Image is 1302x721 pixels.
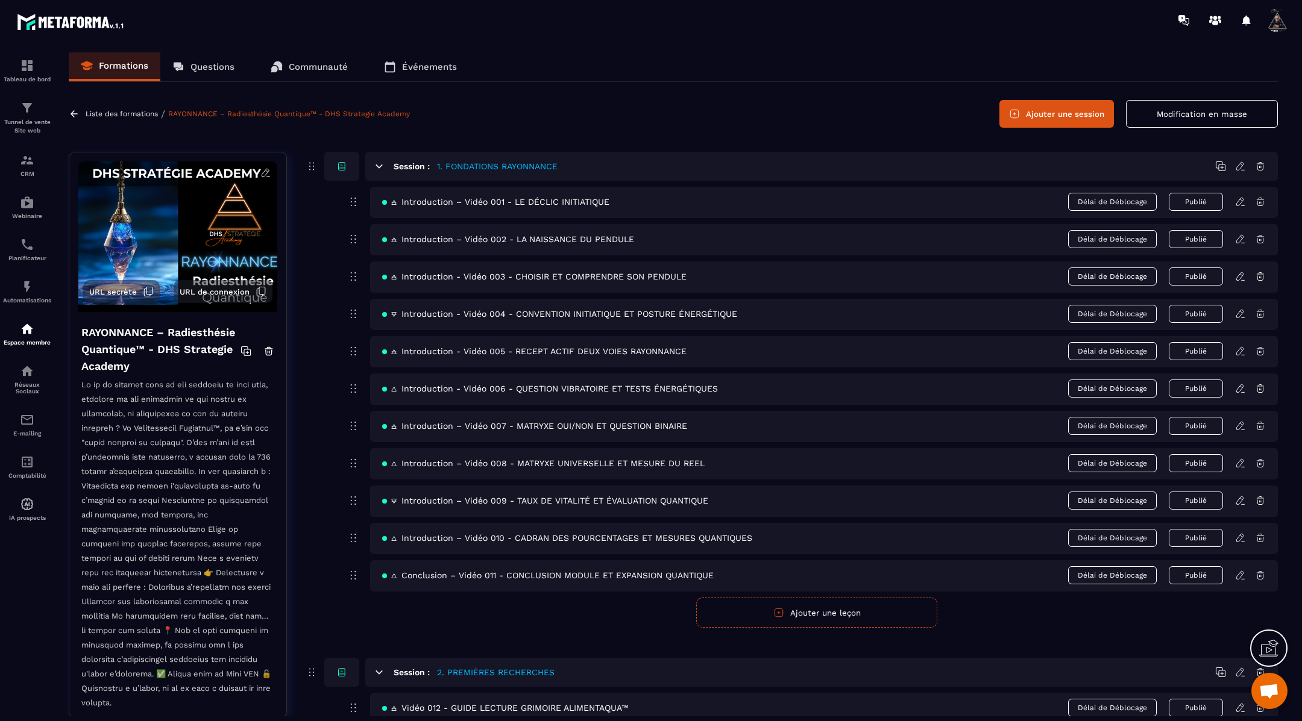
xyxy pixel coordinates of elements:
[190,61,234,72] p: Questions
[20,322,34,336] img: automations
[382,533,752,543] span: 🜂 Introduction – Vidéo 010 - CADRAN DES POURCENTAGES ET MESURES QUANTIQUES
[382,197,609,207] span: 🜁 Introduction – Vidéo 001 - LE DÉCLIC INITIATIQUE
[382,234,634,244] span: 🜁 Introduction – Vidéo 002 - LA NAISSANCE DU PENDULE
[83,280,160,303] button: URL secrète
[1169,379,1223,398] button: Publié
[394,667,430,677] h6: Session :
[3,381,51,395] p: Réseaux Sociaux
[1068,230,1157,248] span: Délai de Déblocage
[382,421,687,431] span: 🜁 Introduction – Vidéo 007 - MATRYXE OUI/NON ET QUESTION BINAIRE
[20,237,34,252] img: scheduler
[69,52,160,81] a: Formations
[1169,454,1223,472] button: Publié
[3,430,51,437] p: E-mailing
[168,110,410,118] a: RAYONNANCE – Radiesthésie Quantique™ - DHS Strategie Academy
[382,346,687,356] span: 🜁 Introduction - Vidéo 005 - RECEPT ACTIF DEUX VOIES RAYONNANCE
[3,514,51,521] p: IA prospects
[382,384,718,393] span: 🜂 Introduction - Vidéo 006 - QUESTION VIBRATOIRE ET TESTS ÉNERGÉTIQUES
[20,497,34,511] img: automations
[1068,379,1157,398] span: Délai de Déblocage
[89,287,137,296] span: URL secrète
[86,110,158,118] a: Liste des formations
[1169,566,1223,584] button: Publié
[3,118,51,135] p: Tunnel de vente Site web
[20,364,34,378] img: social-network
[1169,492,1223,510] button: Publié
[999,100,1114,128] button: Ajouter une session
[382,570,714,580] span: 🜂 Conclusion – Vidéo 011 - CONCLUSION MODULE ET EXPANSION QUANTIQUE
[1126,100,1278,128] button: Modification en masse
[20,195,34,210] img: automations
[382,458,705,468] span: 🜂 Introduction – Vidéo 008 - MATRYXE UNIVERSELLE ET MESURE DU REEL
[81,324,241,375] h4: RAYONNANCE – Radiesthésie Quantique™ - DHS Strategie Academy
[174,280,272,303] button: URL de connexion
[3,213,51,219] p: Webinaire
[161,108,165,120] span: /
[1068,342,1157,360] span: Délai de Déblocage
[20,101,34,115] img: formation
[20,455,34,469] img: accountant
[1169,342,1223,360] button: Publié
[3,339,51,346] p: Espace membre
[3,49,51,92] a: formationformationTableau de bord
[1169,193,1223,211] button: Publié
[382,703,628,713] span: 🜁 Vidéo 012 - GUIDE LECTURE GRIMOIRE ALIMENTAQUA™
[3,404,51,446] a: emailemailE-mailing
[17,11,125,33] img: logo
[382,496,708,505] span: 🜃 Introduction – Vidéo 009 - TAUX DE VITALITÉ ET ÉVALUATION QUANTIQUE
[99,60,148,71] p: Formations
[259,52,360,81] a: Communauté
[3,355,51,404] a: social-networksocial-networkRéseaux Sociaux
[372,52,469,81] a: Événements
[382,309,737,319] span: 🜃 Introduction - Vidéo 004 - CONVENTION INITIATIQUE ET POSTURE ÉNERGÉTIQUE
[3,186,51,228] a: automationsautomationsWebinaire
[3,92,51,144] a: formationformationTunnel de vente Site web
[382,272,687,281] span: 🜁 Introduction - Vidéo 003 - CHOISIR ET COMPRENDRE SON PENDULE
[3,313,51,355] a: automationsautomationsEspace membre
[1169,230,1223,248] button: Publié
[3,270,51,313] a: automationsautomationsAutomatisations
[289,61,348,72] p: Communauté
[1169,417,1223,435] button: Publié
[394,161,430,171] h6: Session :
[1251,673,1288,709] div: Ouvrir le chat
[1169,529,1223,547] button: Publié
[3,297,51,304] p: Automatisations
[402,61,457,72] p: Événements
[1068,529,1157,547] span: Délai de Déblocage
[3,228,51,270] a: schedulerschedulerPlanificateur
[180,287,250,296] span: URL de connexion
[20,58,34,73] img: formation
[1068,699,1157,717] span: Délai de Déblocage
[1068,267,1157,286] span: Délai de Déblocage
[3,446,51,488] a: accountantaccountantComptabilité
[20,153,34,167] img: formation
[3,170,51,177] p: CRM
[437,160,558,172] h5: 1. FONDATIONS RAYONNANCE
[78,161,277,312] img: background
[1068,492,1157,510] span: Délai de Déblocage
[1068,193,1157,211] span: Délai de Déblocage
[1169,267,1223,286] button: Publié
[160,52,247,81] a: Questions
[1068,305,1157,323] span: Délai de Déblocage
[3,255,51,261] p: Planificateur
[3,144,51,186] a: formationformationCRM
[1068,454,1157,472] span: Délai de Déblocage
[20,279,34,294] img: automations
[3,76,51,83] p: Tableau de bord
[1068,417,1157,435] span: Délai de Déblocage
[20,413,34,427] img: email
[437,666,555,678] h5: 2. PREMIÈRES RECHERCHES
[1068,566,1157,584] span: Délai de Déblocage
[1169,305,1223,323] button: Publié
[3,472,51,479] p: Comptabilité
[1169,699,1223,717] button: Publié
[696,598,937,628] button: Ajouter une leçon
